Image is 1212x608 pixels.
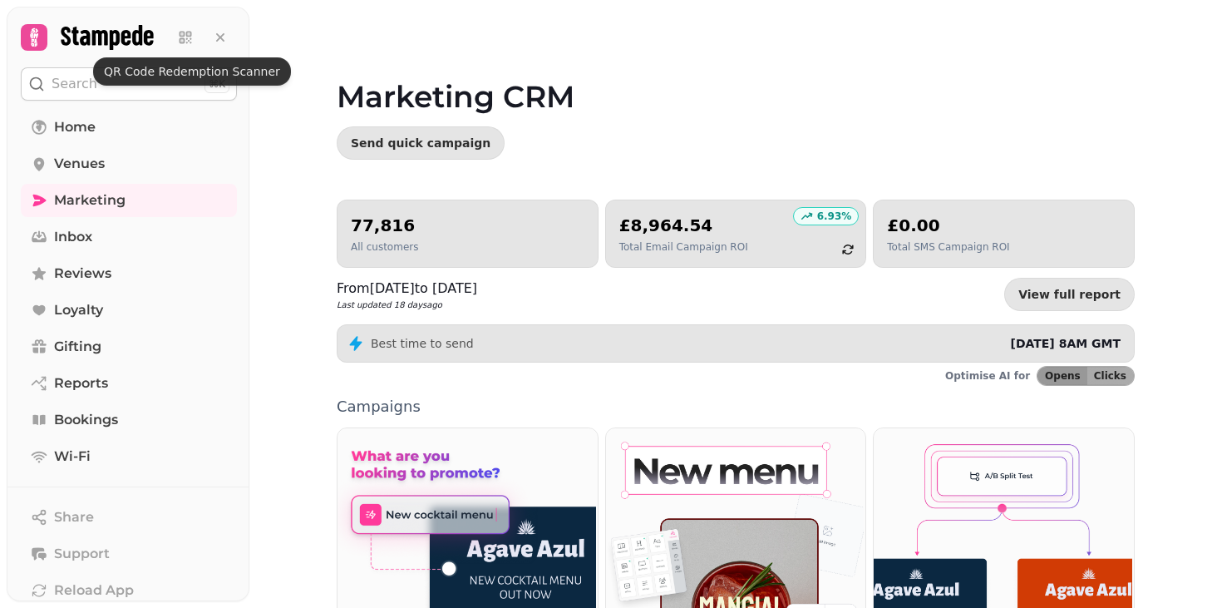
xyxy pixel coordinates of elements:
[21,501,237,534] button: Share
[817,210,852,223] p: 6.93 %
[21,294,237,327] a: Loyalty
[337,40,1135,113] h1: Marketing CRM
[54,337,101,357] span: Gifting
[93,57,291,86] div: QR Code Redemption Scanner
[21,111,237,144] a: Home
[52,74,97,94] p: Search
[1037,367,1087,385] button: Opens
[54,300,103,320] span: Loyalty
[54,190,126,210] span: Marketing
[21,184,237,217] a: Marketing
[21,67,237,101] button: Search⌘K
[54,447,91,467] span: Wi-Fi
[834,235,862,264] button: refresh
[337,279,477,299] p: From [DATE] to [DATE]
[1087,367,1134,385] button: Clicks
[371,335,474,352] p: Best time to send
[337,399,1135,414] p: Campaigns
[351,240,418,254] p: All customers
[54,117,96,137] span: Home
[1045,371,1081,381] span: Opens
[54,373,108,393] span: Reports
[54,264,111,284] span: Reviews
[337,126,505,160] button: Send quick campaign
[21,440,237,473] a: Wi-Fi
[54,154,105,174] span: Venues
[54,227,92,247] span: Inbox
[887,214,1009,237] h2: £0.00
[21,537,237,571] button: Support
[21,330,237,363] a: Gifting
[1010,337,1121,350] span: [DATE] 8AM GMT
[54,507,94,527] span: Share
[21,574,237,607] button: Reload App
[54,410,118,430] span: Bookings
[887,240,1009,254] p: Total SMS Campaign ROI
[351,214,418,237] h2: 77,816
[21,220,237,254] a: Inbox
[54,581,134,601] span: Reload App
[1094,371,1126,381] span: Clicks
[619,214,748,237] h2: £8,964.54
[945,369,1030,383] p: Optimise AI for
[21,403,237,437] a: Bookings
[21,257,237,290] a: Reviews
[21,367,237,400] a: Reports
[619,240,748,254] p: Total Email Campaign ROI
[337,299,477,311] p: Last updated 18 days ago
[351,137,490,149] span: Send quick campaign
[54,544,110,564] span: Support
[1004,278,1135,311] a: View full report
[21,147,237,180] a: Venues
